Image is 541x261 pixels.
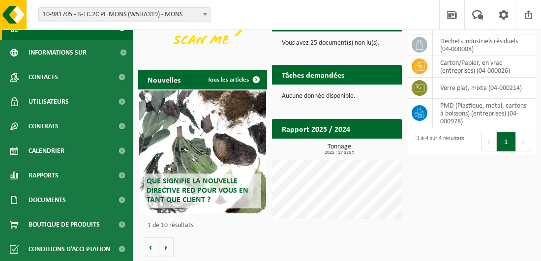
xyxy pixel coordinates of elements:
[29,89,69,114] span: Utilisateurs
[497,132,516,151] button: 1
[272,119,360,138] h2: Rapport 2025 / 2024
[29,139,64,163] span: Calendrier
[147,177,248,204] span: Que signifie la nouvelle directive RED pour vous en tant que client ?
[412,131,464,152] div: 1 à 4 sur 4 résultats
[282,93,391,100] p: Aucune donnée disponible.
[282,40,391,47] p: Vous avez 25 document(s) non lu(s).
[29,40,114,65] span: Informations sur l’entreprise
[277,150,401,155] span: 2025 : 17 585 t
[433,56,536,78] td: Carton/Papier, en vrac (entreprises) (04-000026)
[38,7,210,22] span: 10-981705 - B-TC.2C PE MONS (W5HA319) - MONS
[29,212,100,237] span: Boutique de produits
[433,34,536,56] td: Déchets industriels résiduels (04-000008)
[143,237,158,257] button: Précédent
[516,132,531,151] button: Prochain
[29,163,59,188] span: Rapports
[481,132,497,151] button: Précédent
[29,65,58,89] span: Contacts
[208,77,249,83] font: Tous les articles
[29,188,66,212] span: Documents
[200,70,266,89] a: Tous les articles
[39,8,210,22] span: 10-981705 - B-TC.2C PE MONS (W5HA319) - MONS
[272,65,354,84] h2: Tâches demandées
[433,78,536,99] td: Verre plat, mixte (04-000214)
[138,70,190,89] h2: Nouvelles
[328,143,351,150] font: Tonnage
[139,90,266,213] a: Que signifie la nouvelle directive RED pour vous en tant que client ?
[29,114,59,139] span: Contrats
[158,237,174,257] button: Prochain
[148,222,262,229] p: 1 de 10 résultats
[433,99,536,128] td: PMD (Plastique, métal, cartons à boissons) (entreprises) (04-000978)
